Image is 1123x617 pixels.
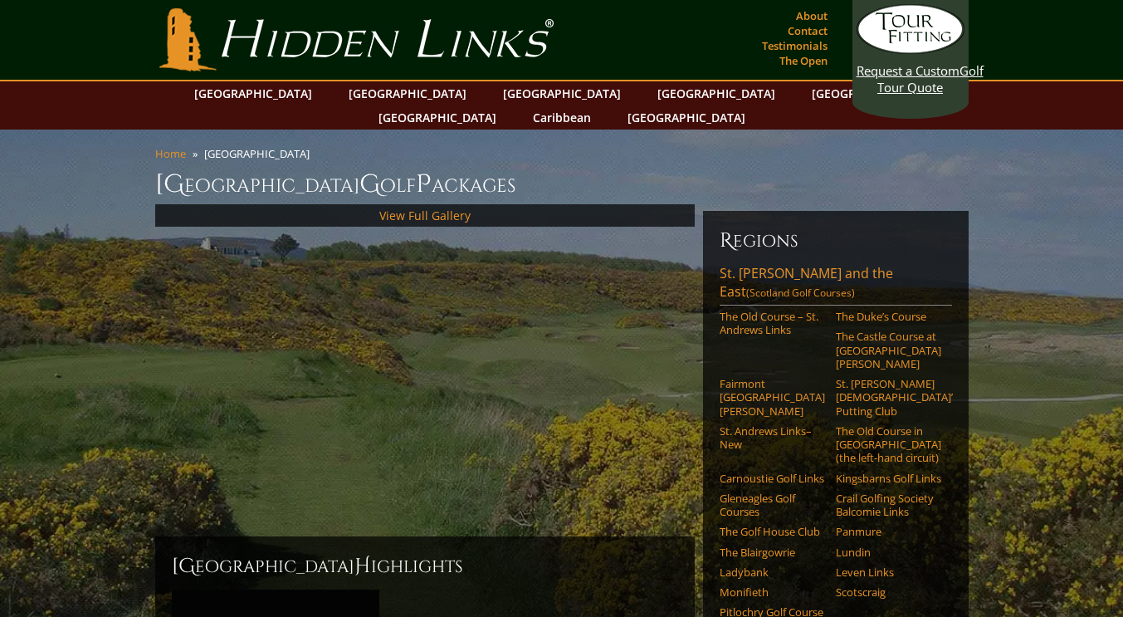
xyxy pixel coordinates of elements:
a: Monifieth [720,585,825,599]
a: [GEOGRAPHIC_DATA] [186,81,320,105]
a: Carnoustie Golf Links [720,472,825,485]
a: Panmure [836,525,941,538]
h6: Regions [720,228,952,254]
a: The Open [775,49,832,72]
a: Contact [784,19,832,42]
a: Kingsbarns Golf Links [836,472,941,485]
span: (Scotland Golf Courses) [746,286,855,300]
a: [GEOGRAPHIC_DATA] [340,81,475,105]
a: [GEOGRAPHIC_DATA] [495,81,629,105]
a: Gleneagles Golf Courses [720,492,825,519]
a: Home [155,146,186,161]
span: G [359,168,380,201]
span: H [354,553,371,580]
a: [GEOGRAPHIC_DATA] [649,81,784,105]
a: The Castle Course at [GEOGRAPHIC_DATA][PERSON_NAME] [836,330,941,370]
a: St. Andrews Links–New [720,424,825,452]
span: Request a Custom [857,62,959,79]
a: About [792,4,832,27]
h1: [GEOGRAPHIC_DATA] olf ackages [155,168,969,201]
a: Crail Golfing Society Balcomie Links [836,492,941,519]
a: The Golf House Club [720,525,825,538]
span: P [416,168,432,201]
a: [GEOGRAPHIC_DATA] [803,81,938,105]
a: Fairmont [GEOGRAPHIC_DATA][PERSON_NAME] [720,377,825,418]
a: View Full Gallery [379,208,471,223]
a: The Old Course in [GEOGRAPHIC_DATA] (the left-hand circuit) [836,424,941,465]
a: [GEOGRAPHIC_DATA] [619,105,754,130]
li: [GEOGRAPHIC_DATA] [204,146,316,161]
a: Lundin [836,546,941,559]
a: St. [PERSON_NAME] [DEMOGRAPHIC_DATA]’ Putting Club [836,377,941,418]
a: [GEOGRAPHIC_DATA] [370,105,505,130]
a: Caribbean [525,105,599,130]
a: Ladybank [720,566,825,579]
a: St. [PERSON_NAME] and the East(Scotland Golf Courses) [720,264,952,306]
a: Scotscraig [836,585,941,599]
h2: [GEOGRAPHIC_DATA] ighlights [172,553,678,580]
a: Testimonials [758,34,832,57]
a: The Blairgowrie [720,546,825,559]
a: The Duke’s Course [836,310,941,323]
a: Request a CustomGolf Tour Quote [857,4,964,95]
a: Leven Links [836,566,941,579]
a: The Old Course – St. Andrews Links [720,310,825,337]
